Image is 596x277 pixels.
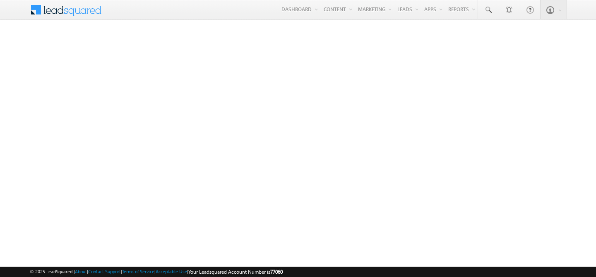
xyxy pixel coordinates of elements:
span: Your Leadsquared Account Number is [188,269,283,275]
span: © 2025 LeadSquared | | | | | [30,268,283,276]
a: Contact Support [88,269,121,274]
a: Terms of Service [122,269,154,274]
a: Acceptable Use [156,269,187,274]
a: About [75,269,87,274]
span: 77060 [270,269,283,275]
